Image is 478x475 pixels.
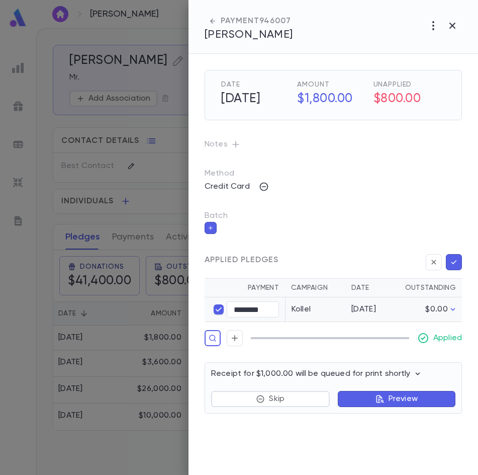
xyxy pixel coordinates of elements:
td: Kollel [285,297,345,322]
th: Payment [205,279,285,297]
span: Date [221,81,293,89]
p: Notes [205,136,462,152]
h5: [DATE] [215,89,293,110]
th: Date [345,279,396,297]
p: Credit Card [199,179,256,195]
button: Skip [211,391,330,407]
button: Preview [338,391,455,407]
h5: $1,800.00 [291,89,369,110]
td: $0.00 [396,297,462,322]
p: Applied [433,333,462,343]
span: Applied Pledges [205,255,278,265]
p: Skip [269,394,284,404]
div: PAYMENT 946007 [205,16,293,26]
span: Unapplied [373,81,445,89]
th: Campaign [285,279,345,297]
p: Preview [389,394,418,404]
h5: $800.00 [373,89,445,110]
span: [PERSON_NAME] [205,29,293,40]
span: Amount [297,81,369,89]
p: Method [205,169,255,179]
p: Batch [205,211,462,221]
th: Outstanding [396,279,462,297]
p: Receipt for $1,000.00 will be queued for print shortly [211,369,423,379]
div: [DATE] [351,304,390,314]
